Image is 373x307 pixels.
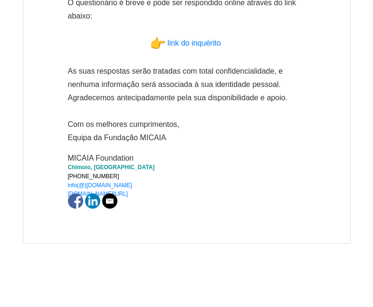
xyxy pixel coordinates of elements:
img: 👉 [150,36,165,51]
span: [PHONE_NUMBER] [68,173,119,180]
p: Com os melhores cumprimentos, Equipa da Fundação MICAIA [68,118,306,144]
table: Email icon [102,193,117,209]
img: Email [102,193,117,209]
p: Agradecemos antecipadamente pela sua disponibilidade e apoio. [68,91,306,105]
p: As suas respostas serão tratadas com total confidencialidade, e nenhuma informação será associada... [68,65,306,91]
p: MICAIA Foundation [68,154,306,163]
div: social [68,193,325,209]
iframe: Chat Widget [325,261,373,307]
table: LinkedIn icon [85,193,100,209]
table: Facebook icon [68,193,83,209]
img: Facebook [68,193,83,209]
a: info(@)[DOMAIN_NAME] [68,182,133,189]
strong: Chimoio, [GEOGRAPHIC_DATA] [68,164,155,171]
img: LinkedIn [85,193,100,209]
a: link do inquérito [167,39,220,47]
